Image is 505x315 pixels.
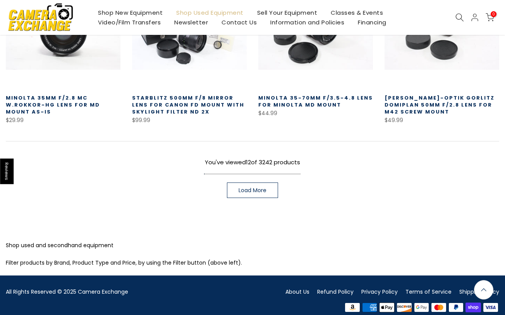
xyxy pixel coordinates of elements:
[413,301,430,313] img: google pay
[250,8,324,17] a: Sell Your Equipment
[6,241,499,250] p: Shop used and secondhand equipment
[465,301,482,313] img: shopify pay
[405,288,452,296] a: Terms of Service
[324,8,390,17] a: Classes & Events
[378,301,396,313] img: apple pay
[132,115,247,125] div: $99.99
[351,17,393,27] a: Financing
[385,94,495,115] a: [PERSON_NAME]-Optik Gorlitz Domiplan 50mm f/2.8 Lens for M42 Screw Mount
[6,115,120,125] div: $29.99
[344,301,361,313] img: amazon payments
[486,13,494,22] a: 0
[459,288,499,296] a: Shipping Policy
[258,94,373,108] a: Minolta 35-70mm f/3.5-4.8 Lens for Minolta MD Mount
[6,94,100,115] a: Minolta 35mm f/2.8 MC W.Rokkor-HG Lens for MD Mount AS-IS
[91,17,168,27] a: Video/Film Transfers
[132,94,244,115] a: Starblitz 500mm f/8 Mirror Lens for Canon FD Mount with Skylight Filter ND 2x
[264,17,351,27] a: Information and Policies
[317,288,354,296] a: Refund Policy
[91,8,170,17] a: Shop New Equipment
[215,17,264,27] a: Contact Us
[168,17,215,27] a: Newsletter
[205,158,300,166] span: You've viewed of 3242 products
[227,182,278,198] a: Load More
[258,108,373,118] div: $44.99
[447,301,465,313] img: paypal
[6,287,247,297] div: All Rights Reserved © 2025 Camera Exchange
[430,301,448,313] img: master
[361,288,398,296] a: Privacy Policy
[285,288,309,296] a: About Us
[361,301,378,313] img: american express
[474,280,493,300] a: Back to the top
[239,188,266,193] span: Load More
[491,11,496,17] span: 0
[170,8,251,17] a: Shop Used Equipment
[482,301,499,313] img: visa
[385,115,499,125] div: $49.99
[6,258,499,268] p: Filter products by Brand, Product Type and Price, by using the Filter button (above left).
[396,301,413,313] img: discover
[246,158,251,166] span: 12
